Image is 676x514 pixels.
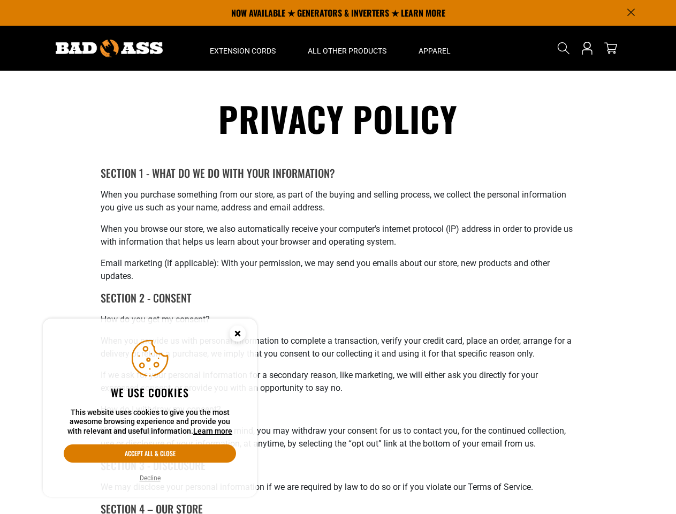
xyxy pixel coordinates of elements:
p: This website uses cookies to give you the most awesome browsing experience and provide you with r... [64,408,236,436]
p: When you browse our store, we also automatically receive your computer's internet protocol (IP) a... [101,223,576,248]
img: Bad Ass Extension Cords [56,40,163,57]
p: When you provide us with personal information to complete a transaction, verify your credit card,... [101,335,576,360]
span: All Other Products [308,46,386,56]
span: Extension Cords [210,46,276,56]
button: Accept all & close [64,444,236,463]
h1: Privacy policy [101,96,576,141]
p: When you purchase something from our store, as part of the buying and selling process, we collect... [101,188,576,214]
p: We may disclose your personal information if we are required by law to do so or if you violate ou... [101,481,576,494]
h6: SECTION 1 - WHAT DO WE DO WITH YOUR INFORMATION? [101,167,576,180]
p: If after you opt-in, you change your mind, you may withdraw your consent for us to contact you, f... [101,425,576,450]
p: Email marketing (if applicable): With your permission, we may send you emails about our store, ne... [101,257,576,283]
summary: Extension Cords [194,26,292,71]
p: If we ask for your personal information for a secondary reason, like marketing, we will either as... [101,369,576,395]
summary: Apparel [402,26,467,71]
summary: Search [555,40,572,57]
h2: We use cookies [64,385,236,399]
button: Decline [136,473,164,483]
h6: SECTION 3 - DISCLOSURE [101,459,576,472]
a: Learn more [193,427,232,435]
span: Apparel [419,46,451,56]
aside: Cookie Consent [43,319,257,497]
h6: SECTION 2 - CONSENT [101,291,576,305]
strong: How do you get my consent? [101,314,210,324]
summary: All Other Products [292,26,402,71]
